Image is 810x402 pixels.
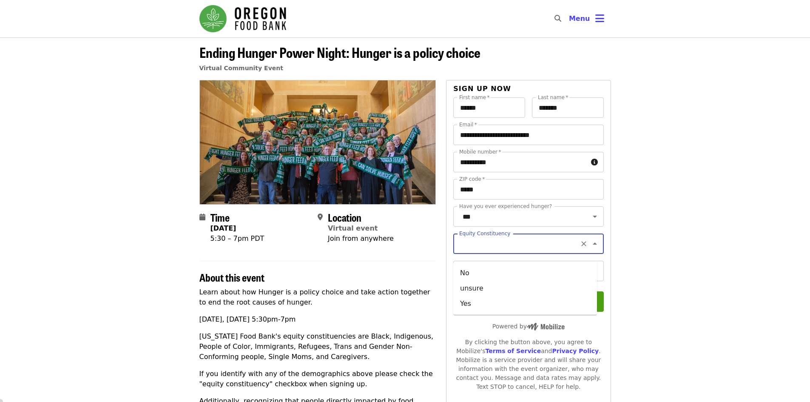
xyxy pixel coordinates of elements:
[459,231,510,236] label: Equity Constituency
[328,210,361,225] span: Location
[591,158,598,166] i: circle-info icon
[199,287,436,308] p: Learn about how Hunger is a policy choice and take action together to end the root causes of hunger.
[566,9,573,29] input: Search
[532,97,604,118] input: Last name
[485,348,541,354] a: Terms of Service
[199,65,283,71] a: Virtual Community Event
[199,5,286,32] img: Oregon Food Bank - Home
[459,149,501,154] label: Mobile number
[199,331,436,362] p: [US_STATE] Food Bank's equity constituencies are Black, Indigenous, People of Color, Immigrants, ...
[562,9,611,29] button: Toggle account menu
[199,270,264,285] span: About this event
[578,238,590,250] button: Clear
[459,95,490,100] label: First name
[552,348,599,354] a: Privacy Policy
[210,234,264,244] div: 5:30 – 7pm PDT
[595,12,604,25] i: bars icon
[459,204,552,209] label: Have you ever experienced hunger?
[538,95,568,100] label: Last name
[459,177,485,182] label: ZIP code
[453,296,597,311] li: Yes
[199,42,480,62] span: Ending Hunger Power Night: Hunger is a policy choice
[200,80,436,204] img: Ending Hunger Power Night: Hunger is a policy choice organized by Oregon Food Bank
[453,85,511,93] span: Sign up now
[318,213,323,221] i: map-marker-alt icon
[569,14,590,23] span: Menu
[527,323,565,331] img: Powered by Mobilize
[199,314,436,325] p: [DATE], [DATE] 5:30pm-7pm
[459,122,477,127] label: Email
[453,179,603,200] input: ZIP code
[453,97,525,118] input: First name
[328,234,394,242] span: Join from anywhere
[210,210,230,225] span: Time
[492,323,565,330] span: Powered by
[210,224,236,232] strong: [DATE]
[554,14,561,23] i: search icon
[453,125,603,145] input: Email
[453,281,597,296] li: unsure
[453,265,597,281] li: No
[328,224,378,232] a: Virtual event
[199,213,205,221] i: calendar icon
[589,211,601,222] button: Open
[589,238,601,250] button: Close
[199,369,436,389] p: If you identify with any of the demographics above please check the "equity constituency" checkbo...
[453,152,587,172] input: Mobile number
[453,338,603,391] div: By clicking the button above, you agree to Mobilize's and . Mobilize is a service provider and wi...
